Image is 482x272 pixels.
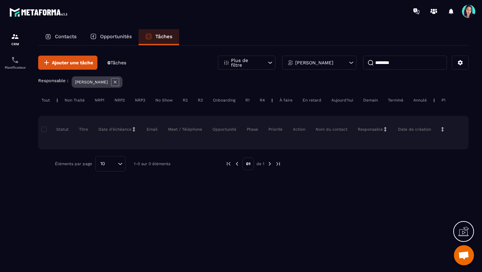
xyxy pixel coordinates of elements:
[55,33,77,40] p: Contacts
[55,161,92,166] p: Éléments par page
[256,161,264,166] p: de 1
[38,56,97,70] button: Ajouter une tâche
[231,58,260,67] p: Plus de filtre
[11,56,19,64] img: scheduler
[256,96,268,104] div: R4
[91,96,108,104] div: NRP1
[410,96,430,104] div: Annulé
[110,60,126,65] span: Tâches
[268,127,283,132] p: Priorité
[61,96,88,104] div: Non Traité
[242,157,254,170] p: 01
[11,32,19,41] img: formation
[79,127,88,132] p: Titre
[299,96,325,104] div: En retard
[139,29,179,45] a: Tâches
[2,51,28,74] a: schedulerschedulerPlanificateur
[293,127,305,132] p: Action
[398,127,431,132] p: Date de création
[100,33,132,40] p: Opportunités
[247,127,258,132] p: Phase
[194,96,206,104] div: R3
[358,127,383,132] p: Responsable
[433,98,435,103] p: |
[2,66,28,69] p: Planificateur
[57,98,58,103] p: |
[132,96,149,104] div: NRP3
[454,245,474,265] div: Ouvrir le chat
[275,161,281,167] img: next
[276,96,296,104] div: À faire
[2,27,28,51] a: formationformationCRM
[226,161,232,167] img: prev
[234,161,240,167] img: prev
[147,127,158,132] p: Email
[179,96,191,104] div: R2
[155,33,172,40] p: Tâches
[328,96,356,104] div: Aujourd'hui
[98,160,107,167] span: 10
[242,96,253,104] div: R1
[168,127,202,132] p: Meet / Téléphone
[52,59,93,66] span: Ajouter une tâche
[210,96,239,104] div: Onboarding
[2,42,28,46] p: CRM
[295,60,333,65] p: [PERSON_NAME]
[107,60,126,66] p: 0
[152,96,176,104] div: No Show
[111,96,128,104] div: NRP2
[213,127,236,132] p: Opportunité
[438,96,449,104] div: P1
[316,127,347,132] p: Nom du contact
[98,127,132,132] p: Date d’échéance
[38,29,83,45] a: Contacts
[134,161,170,166] p: 1-0 sur 0 éléments
[83,29,139,45] a: Opportunités
[385,96,407,104] div: Terminé
[9,6,70,18] img: logo
[271,98,273,103] p: |
[95,156,126,172] div: Search for option
[75,80,108,84] p: [PERSON_NAME]
[107,160,116,167] input: Search for option
[360,96,381,104] div: Demain
[43,127,69,132] p: Statut
[38,96,53,104] div: Tout
[267,161,273,167] img: next
[38,78,68,83] p: Responsable :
